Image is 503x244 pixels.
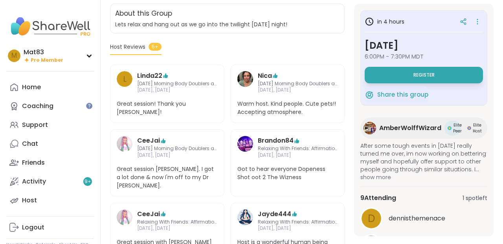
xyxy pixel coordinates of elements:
[137,87,218,94] span: [DATE], [DATE]
[473,122,482,134] span: Elite Host
[360,117,487,139] a: AmberWolffWizardAmberWolffWizardElite PeerElite PeerElite HostElite Host
[22,121,48,129] div: Support
[31,57,63,64] span: Pro Member
[258,152,338,159] span: [DATE], [DATE]
[258,145,338,152] span: Relaxing With Friends: Affirmation Nation!
[258,225,338,232] span: [DATE], [DATE]
[258,87,338,94] span: [DATE], [DATE]
[360,207,487,229] a: ddennisthemenace
[137,152,218,159] span: [DATE], [DATE]
[365,86,428,103] button: Share this group
[237,71,253,87] img: Nica
[137,71,162,81] a: Linda22
[22,196,37,205] div: Host
[377,90,428,99] span: Share this group
[137,225,218,232] span: [DATE], [DATE]
[365,17,404,26] h3: in 4 hours
[389,214,445,223] span: dennisthemenace
[237,71,253,94] a: Nica
[6,78,94,97] a: Home
[115,20,287,28] span: Lets relax and hang out as we go into the twilight [DATE] night!
[6,13,94,40] img: ShareWell Nav Logo
[6,172,94,191] a: Activity9+
[6,191,94,210] a: Host
[84,178,91,185] span: 9 +
[117,136,132,159] a: CeeJai
[365,90,374,99] img: ShareWell Logomark
[137,219,218,226] span: Relaxing With Friends: Affirmation Nation!
[453,122,462,134] span: Elite Peer
[137,136,160,145] a: CeeJai
[11,51,17,61] span: M
[448,126,452,130] img: Elite Peer
[258,219,338,226] span: Relaxing With Friends: Affirmation Nation!
[258,209,291,219] a: Jayde444
[413,72,435,78] span: Register
[6,116,94,134] a: Support
[22,102,53,110] div: Coaching
[110,43,145,51] span: Host Reviews
[258,71,272,81] a: Nica
[117,209,132,225] img: CeeJai
[365,39,483,53] h3: [DATE]
[6,218,94,237] a: Logout
[379,123,441,133] span: AmberWolffWizard
[115,9,172,19] h2: About this Group
[237,209,253,232] a: Jayde444
[117,165,218,190] span: Great session [PERSON_NAME]. I got a lot done & now I'm off to my Dr [PERSON_NAME].
[360,173,487,181] span: show more
[237,136,253,152] img: Brandon84
[237,136,253,159] a: Brandon84
[137,209,160,219] a: CeeJai
[258,81,338,87] span: [DATE] Morning Body Doublers and Chillers!
[360,142,487,173] span: After some tough events in [DATE] really turned me over, im now working on bettering myself and h...
[237,209,253,225] img: Jayde444
[137,145,218,152] span: [DATE] Morning Body Doublers and Chillers!
[365,67,483,83] button: Register
[365,53,483,61] span: 6:00PM - 7:30PM MDT
[117,100,218,116] span: Great session! Thank you [PERSON_NAME]!
[6,153,94,172] a: Friends
[117,136,132,152] img: CeeJai
[237,165,338,182] span: Got to hear everyone Dopeness Shot oot 2 The Wizness
[463,194,487,202] span: 1 spot left
[137,81,218,87] span: [DATE] Morning Body Doublers and Chillers!
[360,193,396,203] span: 9 Attending
[123,73,127,85] span: L
[22,223,44,232] div: Logout
[22,158,45,167] div: Friends
[237,100,338,116] span: Warm host. Kind people. Cute pets!! Accepting atmosphere.
[6,97,94,116] a: Coaching
[22,177,46,186] div: Activity
[363,122,376,134] img: AmberWolffWizard
[467,126,471,130] img: Elite Host
[258,136,294,145] a: Brandon84
[86,103,92,109] iframe: Spotlight
[22,83,41,92] div: Home
[117,71,132,94] a: L
[149,43,162,51] span: 5+
[6,134,94,153] a: Chat
[368,211,375,226] span: d
[22,139,38,148] div: Chat
[117,209,132,232] a: CeeJai
[24,48,63,57] div: Mat83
